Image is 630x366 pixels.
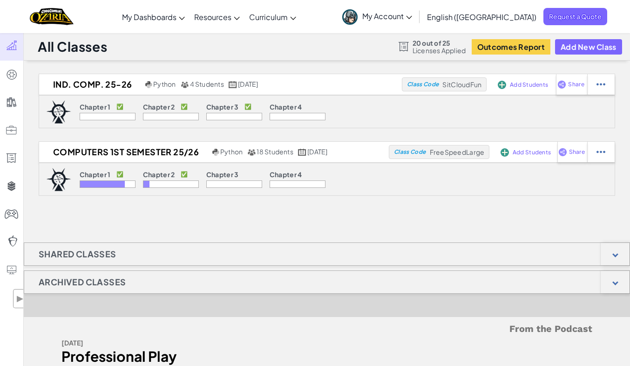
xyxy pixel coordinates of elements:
[338,2,417,31] a: My Account
[212,149,219,156] img: python.png
[555,39,622,55] button: Add New Class
[596,80,605,89] img: IconStudentEllipsis.svg
[229,81,237,88] img: calendar.svg
[244,103,251,110] p: ✅
[206,103,239,110] p: Chapter 3
[568,82,584,87] span: Share
[143,171,175,178] p: Chapter 2
[61,336,320,350] div: [DATE]
[39,77,402,91] a: Ind. Comp. 25-26 Python 4 Students [DATE]
[80,103,111,110] p: Chapter 1
[153,80,176,88] span: Python
[558,148,567,156] img: IconShare_Purple.svg
[513,150,551,155] span: Add Students
[244,4,301,29] a: Curriculum
[190,80,224,88] span: 4 Students
[46,100,71,124] img: logo
[394,149,426,155] span: Class Code
[557,80,566,89] img: IconShare_Purple.svg
[270,103,302,110] p: Chapter 4
[247,149,256,156] img: MultipleUsers.png
[307,147,327,156] span: [DATE]
[298,149,306,156] img: calendar.svg
[181,171,188,178] p: ✅
[413,39,466,47] span: 20 out of 25
[16,292,24,305] span: ▶
[249,12,288,22] span: Curriculum
[46,168,71,191] img: logo
[181,81,189,88] img: MultipleUsers.png
[498,81,506,89] img: IconAddStudents.svg
[543,8,607,25] a: Request a Quote
[117,4,190,29] a: My Dashboards
[501,148,509,157] img: IconAddStudents.svg
[24,242,131,266] h1: Shared Classes
[238,80,258,88] span: [DATE]
[24,270,140,294] h1: Archived Classes
[596,148,605,156] img: IconStudentEllipsis.svg
[30,7,73,26] a: Ozaria by CodeCombat logo
[257,147,293,156] span: 18 Students
[30,7,73,26] img: Home
[122,12,176,22] span: My Dashboards
[206,171,239,178] p: Chapter 3
[116,103,123,110] p: ✅
[413,47,466,54] span: Licenses Applied
[181,103,188,110] p: ✅
[270,171,302,178] p: Chapter 4
[194,12,231,22] span: Resources
[342,9,358,25] img: avatar
[61,350,320,363] div: Professional Play
[442,80,481,89] span: SitCloudFun
[430,148,485,156] span: FreeSpeedLarge
[61,322,592,336] h5: From the Podcast
[145,81,152,88] img: python.png
[569,149,585,155] span: Share
[427,12,536,22] span: English ([GEOGRAPHIC_DATA])
[362,11,412,21] span: My Account
[510,82,548,88] span: Add Students
[407,82,439,87] span: Class Code
[116,171,123,178] p: ✅
[38,38,107,55] h1: All Classes
[39,77,143,91] h2: Ind. Comp. 25-26
[143,103,175,110] p: Chapter 2
[39,145,210,159] h2: Computers 1st Semester 25/26
[39,145,389,159] a: Computers 1st Semester 25/26 Python 18 Students [DATE]
[220,147,243,156] span: Python
[80,171,111,178] p: Chapter 1
[472,39,550,55] button: Outcomes Report
[190,4,244,29] a: Resources
[422,4,541,29] a: English ([GEOGRAPHIC_DATA])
